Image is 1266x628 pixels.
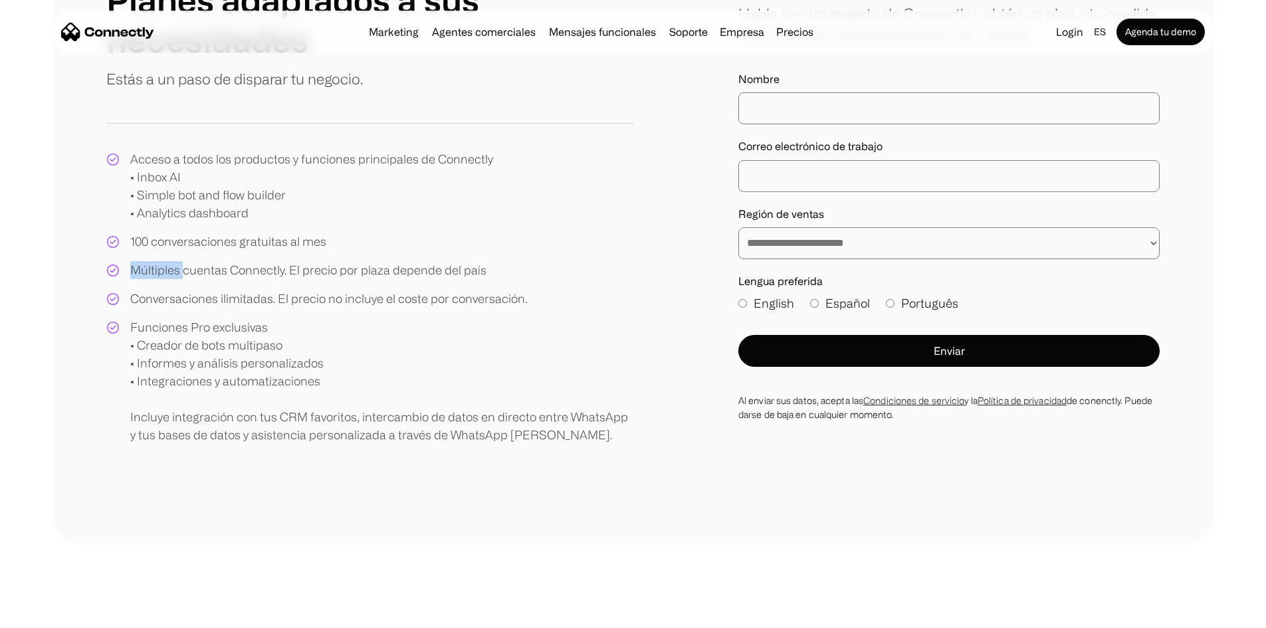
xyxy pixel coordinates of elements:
[738,275,1160,288] label: Lengua preferida
[978,395,1067,405] a: Política de privacidad
[27,605,80,623] ul: Language list
[720,23,764,41] div: Empresa
[130,318,633,444] div: Funciones Pro exclusivas • Creador de bots multipaso • Informes y análisis personalizados • Integ...
[1094,23,1106,41] div: es
[364,27,424,37] a: Marketing
[886,299,895,308] input: Português
[664,27,713,37] a: Soporte
[716,23,768,41] div: Empresa
[427,27,541,37] a: Agentes comerciales
[106,68,363,90] p: Estás a un paso de disparar tu negocio.
[810,299,819,308] input: Español
[886,294,958,312] label: Português
[1116,19,1205,45] a: Agenda tu demo
[738,208,1160,221] label: Región de ventas
[130,150,493,222] div: Acceso a todos los productos y funciones principales de Connectly • Inbox AI • Simple bot and flo...
[738,73,1160,86] label: Nombre
[544,27,661,37] a: Mensajes funcionales
[130,290,527,308] div: Conversaciones ilimitadas. El precio no incluye el coste por conversación.
[738,294,794,312] label: English
[130,233,326,251] div: 100 conversaciones gratuitas al mes
[1089,23,1114,41] div: es
[863,395,964,405] a: Condiciones de servicio
[738,393,1160,421] div: Al enviar sus datos, acepta las y la de conenctly. Puede darse de baja en cualquier momento.
[13,603,80,623] aside: Language selected: Español
[738,335,1160,367] button: Enviar
[1051,23,1089,41] a: Login
[810,294,870,312] label: Español
[130,261,486,279] div: Múltiples cuentas Connectly. El precio por plaza depende del país
[771,27,819,37] a: Precios
[738,140,1160,153] label: Correo electrónico de trabajo
[61,22,154,42] a: home
[738,299,747,308] input: English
